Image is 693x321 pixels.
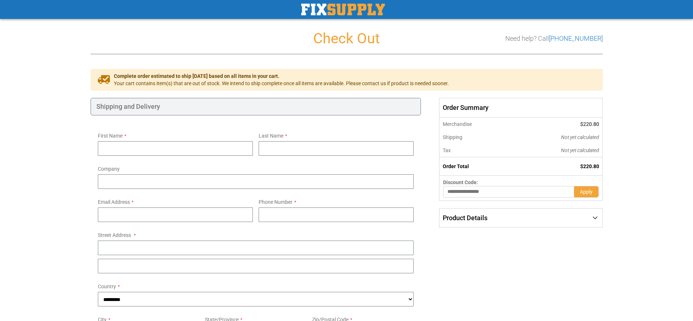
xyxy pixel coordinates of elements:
[574,186,599,198] button: Apply
[98,199,130,205] span: Email Address
[98,284,116,289] span: Country
[561,134,599,140] span: Not yet calculated
[561,147,599,153] span: Not yet calculated
[580,189,593,195] span: Apply
[443,163,469,169] strong: Order Total
[580,121,599,127] span: $220.80
[580,163,599,169] span: $220.80
[91,98,421,115] div: Shipping and Delivery
[443,179,478,185] span: Discount Code:
[443,134,462,140] span: Shipping
[443,214,487,222] span: Product Details
[439,118,512,131] th: Merchandise
[98,232,131,238] span: Street Address
[91,31,603,47] h1: Check Out
[259,133,283,139] span: Last Name
[114,80,449,87] span: Your cart contains item(s) that are out of stock. We intend to ship complete once all items are a...
[439,98,602,118] span: Order Summary
[98,133,123,139] span: First Name
[259,199,292,205] span: Phone Number
[301,4,385,15] a: store logo
[505,35,603,42] h3: Need help? Call
[439,144,512,157] th: Tax
[301,4,385,15] img: Fix Industrial Supply
[98,166,120,172] span: Company
[549,35,603,42] a: [PHONE_NUMBER]
[114,72,449,80] span: Complete order estimated to ship [DATE] based on all items in your cart.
